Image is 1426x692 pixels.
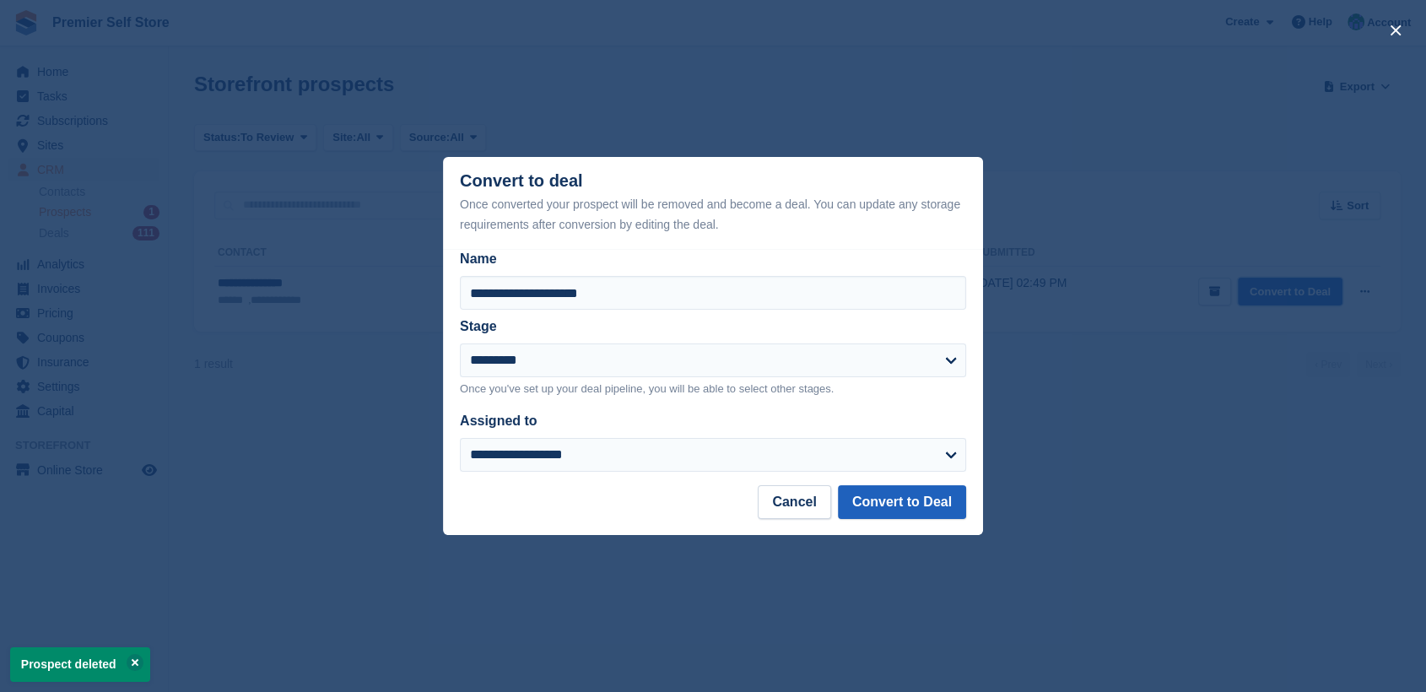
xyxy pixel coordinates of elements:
[10,647,150,682] p: Prospect deleted
[758,485,830,519] button: Cancel
[460,249,966,269] label: Name
[1382,17,1409,44] button: close
[460,171,966,235] div: Convert to deal
[460,381,966,397] p: Once you've set up your deal pipeline, you will be able to select other stages.
[838,485,966,519] button: Convert to Deal
[460,194,966,235] div: Once converted your prospect will be removed and become a deal. You can update any storage requir...
[460,414,537,428] label: Assigned to
[460,319,497,333] label: Stage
